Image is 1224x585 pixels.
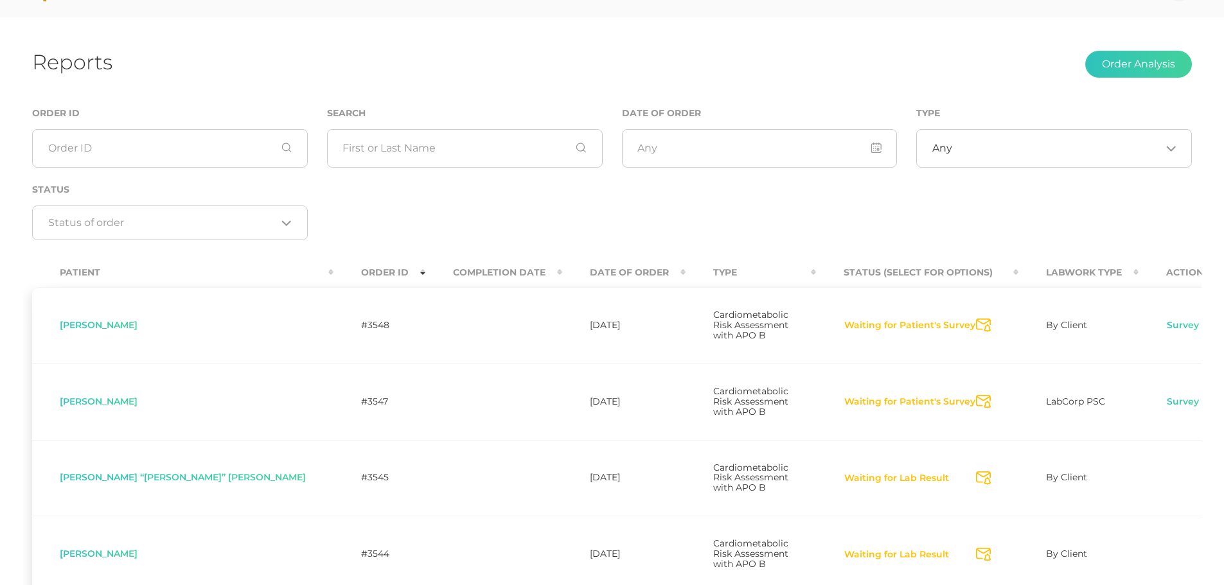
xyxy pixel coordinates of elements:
[32,184,69,195] label: Status
[60,396,137,407] span: [PERSON_NAME]
[32,258,333,287] th: Patient : activate to sort column ascending
[333,258,425,287] th: Order ID : activate to sort column ascending
[1085,51,1192,78] button: Order Analysis
[562,363,686,440] td: [DATE]
[686,258,816,287] th: Type : activate to sort column ascending
[713,385,788,417] span: Cardiometabolic Risk Assessment with APO B
[622,129,898,168] input: Any
[844,548,950,561] button: Waiting for Lab Result
[1046,471,1087,483] span: By Client
[932,142,952,155] span: Any
[562,287,686,363] td: [DATE]
[976,395,991,408] svg: Send Notification
[713,309,788,341] span: Cardiometabolic Risk Assessment with APO B
[1046,548,1087,559] span: By Client
[562,258,686,287] th: Date Of Order : activate to sort column ascending
[327,108,366,119] label: Search
[916,108,940,119] label: Type
[32,205,308,240] div: Search for option
[1046,396,1105,407] span: LabCorp PSC
[976,319,991,332] svg: Send Notification
[844,319,976,332] button: Waiting for Patient's Survey
[60,471,306,483] span: [PERSON_NAME] “[PERSON_NAME]” [PERSON_NAME]
[32,49,112,74] h1: Reports
[844,396,976,408] button: Waiting for Patient's Survey
[562,440,686,516] td: [DATE]
[976,548,991,561] svg: Send Notification
[60,319,137,331] span: [PERSON_NAME]
[1018,258,1139,287] th: Labwork Type : activate to sort column ascending
[713,462,788,494] span: Cardiometabolic Risk Assessment with APO B
[425,258,562,287] th: Completion Date : activate to sort column ascending
[333,440,425,516] td: #3545
[713,537,788,570] span: Cardiometabolic Risk Assessment with APO B
[32,129,308,168] input: Order ID
[816,258,1018,287] th: Status (Select for Options) : activate to sort column ascending
[32,108,80,119] label: Order ID
[48,216,277,229] input: Search for option
[622,108,701,119] label: Date of Order
[1166,396,1200,408] a: Survey
[1046,319,1087,331] span: By Client
[333,363,425,440] td: #3547
[60,548,137,559] span: [PERSON_NAME]
[976,471,991,485] svg: Send Notification
[327,129,603,168] input: First or Last Name
[1166,319,1200,332] a: Survey
[916,129,1192,168] div: Search for option
[844,472,950,485] button: Waiting for Lab Result
[952,142,1161,155] input: Search for option
[333,287,425,363] td: #3548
